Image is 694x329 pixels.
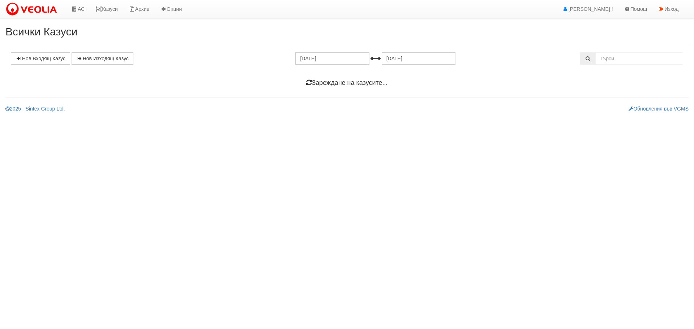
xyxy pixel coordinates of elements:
a: Нов Входящ Казус [11,52,70,65]
img: VeoliaLogo.png [5,2,60,17]
h2: Всички Казуси [5,26,689,38]
h4: Зареждане на казусите... [11,79,683,87]
a: Обновления във VGMS [629,106,689,112]
a: 2025 - Sintex Group Ltd. [5,106,65,112]
input: Търсене по Идентификатор, Бл/Вх/Ап, Тип, Описание, Моб. Номер, Имейл, Файл, Коментар, [595,52,683,65]
a: Нов Изходящ Казус [72,52,133,65]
